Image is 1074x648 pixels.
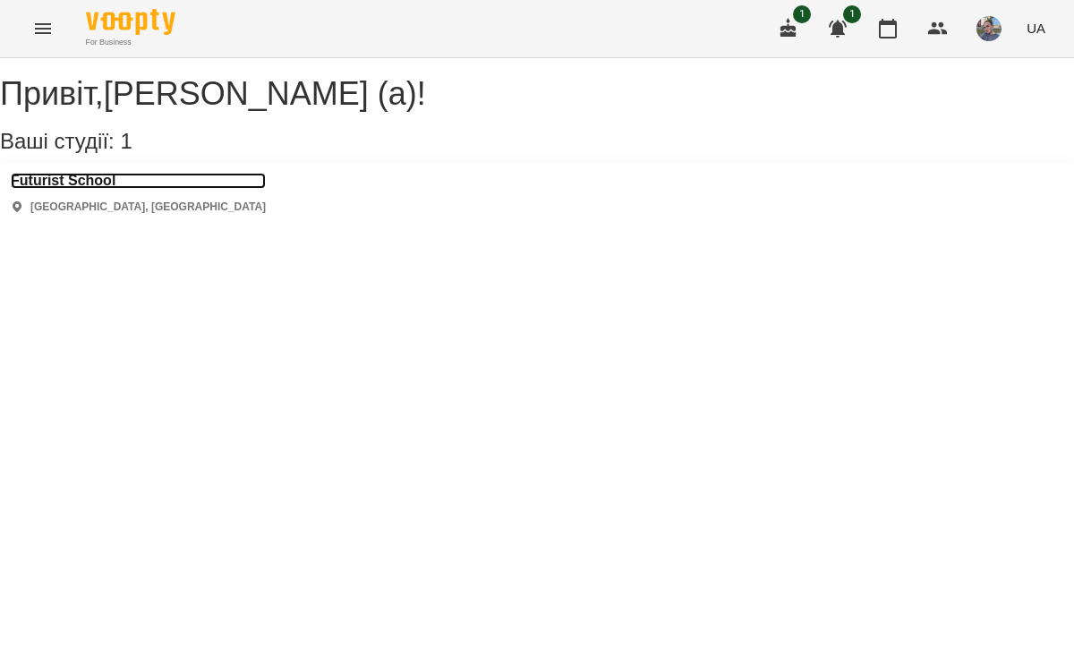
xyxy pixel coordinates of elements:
[1027,19,1045,38] span: UA
[976,16,1002,41] img: 12e81ef5014e817b1a9089eb975a08d3.jpeg
[120,129,132,153] span: 1
[793,5,811,23] span: 1
[843,5,861,23] span: 1
[21,7,64,50] button: Menu
[1019,12,1053,45] button: UA
[86,37,175,48] span: For Business
[11,173,266,189] a: Futurist School
[86,9,175,35] img: Voopty Logo
[30,200,266,215] p: [GEOGRAPHIC_DATA], [GEOGRAPHIC_DATA]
